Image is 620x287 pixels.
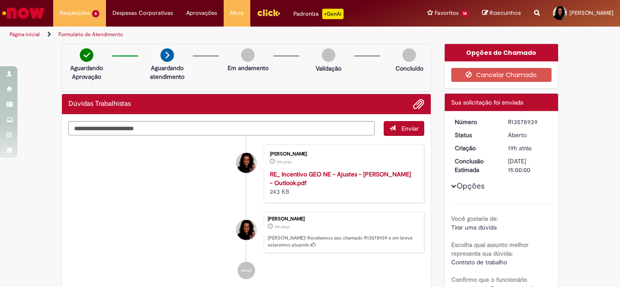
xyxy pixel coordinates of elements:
a: Formulário de Atendimento [58,31,123,38]
b: Você gostaria de: [451,215,498,223]
b: Escolha qual assunto melhor representa sua dúvida: [451,241,528,257]
span: Despesas Corporativas [112,9,173,17]
p: Aguardando atendimento [146,64,188,81]
time: 29/09/2025 18:57:03 [276,159,292,165]
img: check-circle-green.png [80,48,93,62]
p: Em andamento [228,64,269,72]
button: Enviar [384,121,424,136]
button: Cancelar Chamado [451,68,552,82]
div: 243 KB [270,170,415,196]
img: click_logo_yellow_360x200.png [257,6,280,19]
div: Padroniza [293,9,344,19]
a: Página inicial [10,31,40,38]
span: 19h atrás [276,159,292,165]
span: Aprovações [186,9,217,17]
span: More [230,9,244,17]
img: img-circle-grey.png [241,48,255,62]
span: Contrato de trabalho [451,258,507,266]
div: [DATE] 15:00:00 [508,157,548,174]
p: Aguardando Aprovação [65,64,108,81]
img: img-circle-grey.png [402,48,416,62]
div: Flavia Almeida Andrade [236,220,256,240]
img: ServiceNow [1,4,46,22]
span: 19h atrás [508,144,531,152]
div: Flavia Almeida Andrade [236,153,256,173]
dt: Criação [448,144,502,152]
div: Opções do Chamado [445,44,559,61]
dt: Conclusão Estimada [448,157,502,174]
ul: Trilhas de página [7,27,407,43]
a: Rascunhos [482,9,521,17]
span: Favoritos [435,9,459,17]
div: Aberto [508,131,548,139]
span: 14 [460,10,469,17]
li: Flavia Almeida Andrade [68,212,424,253]
dt: Número [448,118,502,126]
img: img-circle-grey.png [322,48,335,62]
textarea: Digite sua mensagem aqui... [68,121,375,135]
span: Rascunhos [490,9,521,17]
div: 29/09/2025 18:57:49 [508,144,548,152]
span: Tirar uma dúvida [451,223,497,231]
p: +GenAi [322,9,344,19]
span: [PERSON_NAME] [569,9,613,17]
span: Requisições [60,9,90,17]
button: Adicionar anexos [413,98,424,110]
h2: Dúvidas Trabalhistas Histórico de tíquete [68,100,131,108]
time: 29/09/2025 18:57:49 [274,224,290,230]
div: [PERSON_NAME] [270,152,415,157]
p: [PERSON_NAME]! Recebemos seu chamado R13578939 e em breve estaremos atuando. [268,235,419,248]
dt: Status [448,131,502,139]
p: Validação [316,64,341,73]
div: [PERSON_NAME] [268,216,419,222]
span: 19h atrás [274,224,290,230]
span: Sua solicitação foi enviada [451,98,523,106]
div: R13578939 [508,118,548,126]
p: Concluído [395,64,423,73]
span: 6 [92,10,99,17]
img: arrow-next.png [160,48,174,62]
a: RE_ Incentivo GEO NE - Ajustes - [PERSON_NAME] - Outlook.pdf [270,170,411,187]
time: 29/09/2025 18:57:49 [508,144,531,152]
span: Enviar [402,125,419,132]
